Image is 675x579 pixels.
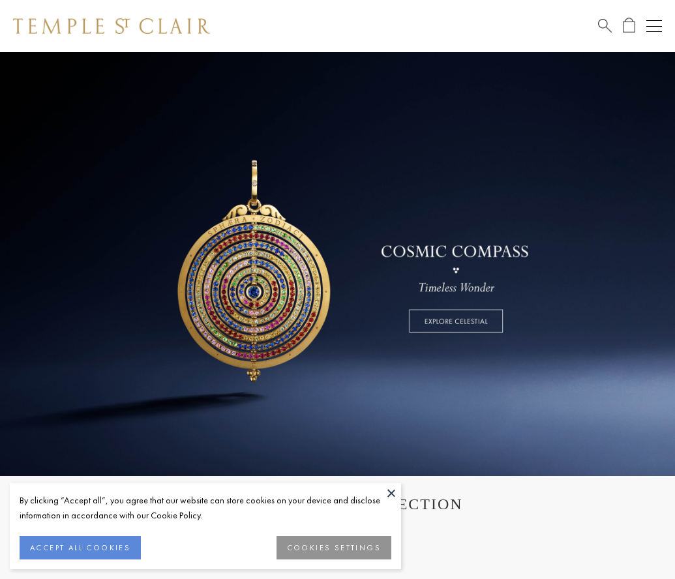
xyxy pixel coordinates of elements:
a: Open Shopping Bag [623,18,635,34]
div: By clicking “Accept all”, you agree that our website can store cookies on your device and disclos... [20,493,391,523]
button: ACCEPT ALL COOKIES [20,536,141,559]
button: Open navigation [646,18,662,34]
img: Temple St. Clair [13,18,210,34]
a: Search [598,18,612,34]
button: COOKIES SETTINGS [277,536,391,559]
